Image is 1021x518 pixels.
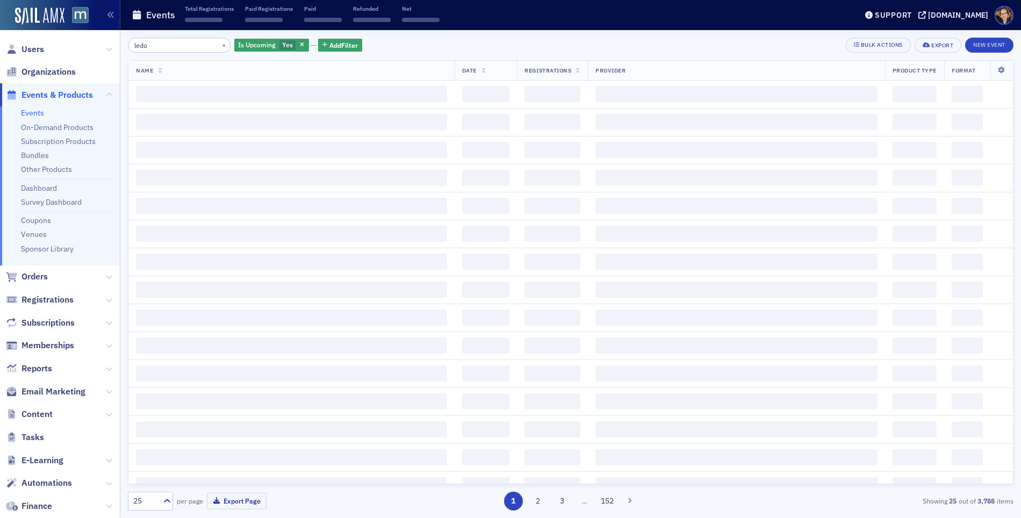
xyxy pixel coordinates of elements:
span: Events & Products [21,89,93,101]
span: ‌ [524,365,580,382]
span: Users [21,44,44,55]
span: ‌ [462,365,510,382]
span: ‌ [136,282,447,298]
span: ‌ [595,86,877,102]
span: ‌ [524,282,580,298]
a: Coupons [21,215,51,225]
span: ‌ [304,18,342,22]
span: ‌ [524,170,580,186]
span: Yes [282,40,293,49]
span: Registrations [21,294,74,306]
a: Venues [21,229,47,239]
span: … [577,496,592,506]
span: Product Type [893,67,937,74]
button: × [219,40,229,49]
span: ‌ [595,114,877,130]
span: ‌ [595,254,877,270]
span: ‌ [952,421,983,437]
span: Organizations [21,66,76,78]
div: Yes [234,39,309,52]
div: Support [875,10,912,20]
span: ‌ [595,393,877,409]
span: ‌ [893,170,937,186]
p: Paid Registrations [245,5,293,12]
button: New Event [965,38,1013,53]
span: ‌ [524,421,580,437]
span: ‌ [952,393,983,409]
span: ‌ [524,449,580,465]
span: Tasks [21,431,44,443]
span: ‌ [462,114,510,130]
span: Name [136,67,153,74]
span: ‌ [462,86,510,102]
span: Profile [995,6,1013,25]
button: AddFilter [318,39,362,52]
span: ‌ [952,365,983,382]
span: Add Filter [329,40,358,50]
span: Email Marketing [21,386,85,398]
span: ‌ [462,421,510,437]
span: Registrations [524,67,571,74]
span: ‌ [595,226,877,242]
div: 25 [133,495,157,507]
span: ‌ [524,254,580,270]
a: Events [21,108,44,118]
span: ‌ [524,114,580,130]
span: ‌ [462,449,510,465]
button: 1 [504,492,523,510]
span: ‌ [462,393,510,409]
span: ‌ [893,226,937,242]
div: Bulk Actions [861,42,903,48]
span: ‌ [136,114,447,130]
span: ‌ [952,142,983,158]
a: New Event [965,39,1013,49]
span: ‌ [136,477,447,493]
span: Orders [21,271,48,283]
span: ‌ [462,477,510,493]
button: 3 [553,492,572,510]
span: ‌ [462,337,510,354]
span: ‌ [893,337,937,354]
a: Survey Dashboard [21,197,82,207]
span: Memberships [21,340,74,351]
span: ‌ [524,477,580,493]
span: ‌ [524,226,580,242]
span: ‌ [952,114,983,130]
span: ‌ [462,226,510,242]
a: E-Learning [6,455,63,466]
a: Memberships [6,340,74,351]
a: Reports [6,363,52,375]
span: ‌ [893,310,937,326]
span: Reports [21,363,52,375]
span: ‌ [952,477,983,493]
span: ‌ [595,310,877,326]
span: Format [952,67,975,74]
span: ‌ [595,142,877,158]
a: Bundles [21,150,49,160]
a: Tasks [6,431,44,443]
span: ‌ [136,365,447,382]
span: ‌ [595,365,877,382]
span: ‌ [462,170,510,186]
span: ‌ [136,142,447,158]
a: View Homepage [64,7,89,25]
span: ‌ [462,198,510,214]
span: Is Upcoming [238,40,276,49]
span: ‌ [952,226,983,242]
button: Export [915,38,961,53]
a: Orders [6,271,48,283]
span: ‌ [136,254,447,270]
span: ‌ [952,86,983,102]
span: ‌ [462,254,510,270]
p: Net [402,5,440,12]
h1: Events [146,9,175,21]
span: ‌ [952,170,983,186]
span: ‌ [136,449,447,465]
span: Provider [595,67,625,74]
span: ‌ [893,254,937,270]
img: SailAMX [15,8,64,25]
span: ‌ [245,18,283,22]
a: Email Marketing [6,386,85,398]
a: Subscription Products [21,136,96,146]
